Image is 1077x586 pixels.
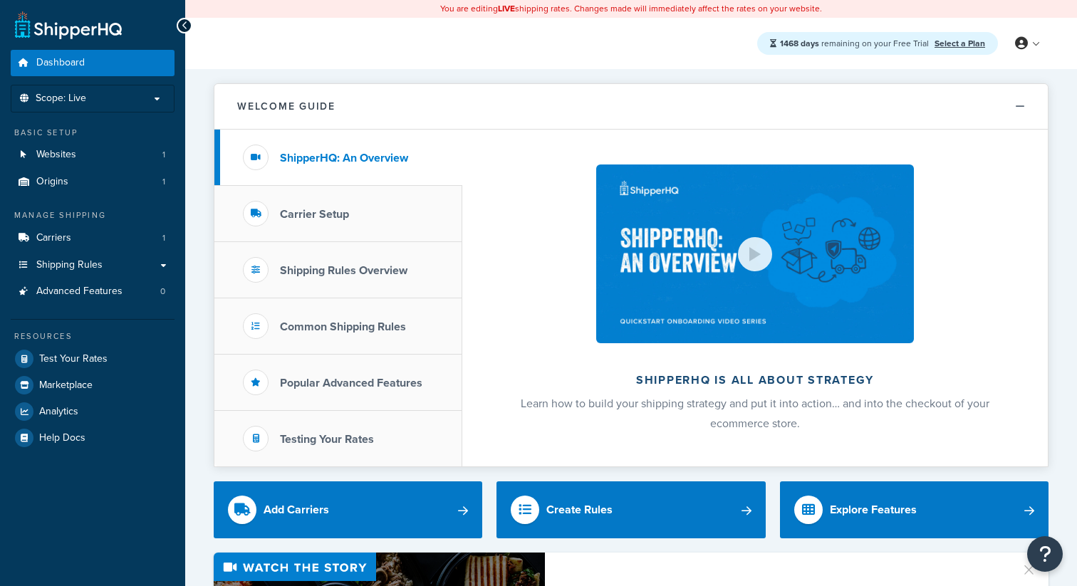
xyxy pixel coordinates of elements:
li: Websites [11,142,175,168]
h3: Testing Your Rates [280,433,374,446]
li: Carriers [11,225,175,251]
span: Shipping Rules [36,259,103,271]
span: Analytics [39,406,78,418]
span: 1 [162,176,165,188]
div: Create Rules [546,500,613,520]
span: Learn how to build your shipping strategy and put it into action… and into the checkout of your e... [521,395,989,431]
a: Advanced Features0 [11,278,175,305]
div: Add Carriers [264,500,329,520]
span: Help Docs [39,432,85,444]
span: Origins [36,176,68,188]
div: Manage Shipping [11,209,175,221]
h3: Carrier Setup [280,208,349,221]
div: Basic Setup [11,127,175,139]
a: Dashboard [11,50,175,76]
span: Websites [36,149,76,161]
a: Create Rules [496,481,765,538]
li: Advanced Features [11,278,175,305]
span: 0 [160,286,165,298]
div: Resources [11,330,175,342]
a: Explore Features [780,481,1049,538]
strong: 1468 days [780,37,819,50]
a: Origins1 [11,169,175,195]
span: Scope: Live [36,93,86,105]
a: Shipping Rules [11,252,175,278]
h3: Shipping Rules Overview [280,264,407,277]
span: remaining on your Free Trial [780,37,931,50]
h3: ShipperHQ: An Overview [280,152,408,164]
span: Dashboard [36,57,85,69]
div: Explore Features [830,500,917,520]
a: Add Carriers [214,481,482,538]
a: Carriers1 [11,225,175,251]
span: Advanced Features [36,286,123,298]
span: Marketplace [39,380,93,392]
h2: Welcome Guide [237,101,335,112]
button: Open Resource Center [1027,536,1063,572]
span: 1 [162,232,165,244]
b: LIVE [498,2,515,15]
a: Websites1 [11,142,175,168]
a: Marketplace [11,372,175,398]
span: Carriers [36,232,71,244]
h3: Popular Advanced Features [280,377,422,389]
a: Help Docs [11,425,175,451]
button: Welcome Guide [214,84,1048,130]
img: ShipperHQ is all about strategy [596,164,914,343]
h3: Common Shipping Rules [280,320,406,333]
a: Select a Plan [935,37,985,50]
a: Test Your Rates [11,346,175,372]
a: Analytics [11,399,175,424]
li: Origins [11,169,175,195]
span: Test Your Rates [39,353,108,365]
h2: ShipperHQ is all about strategy [500,374,1010,387]
span: 1 [162,149,165,161]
